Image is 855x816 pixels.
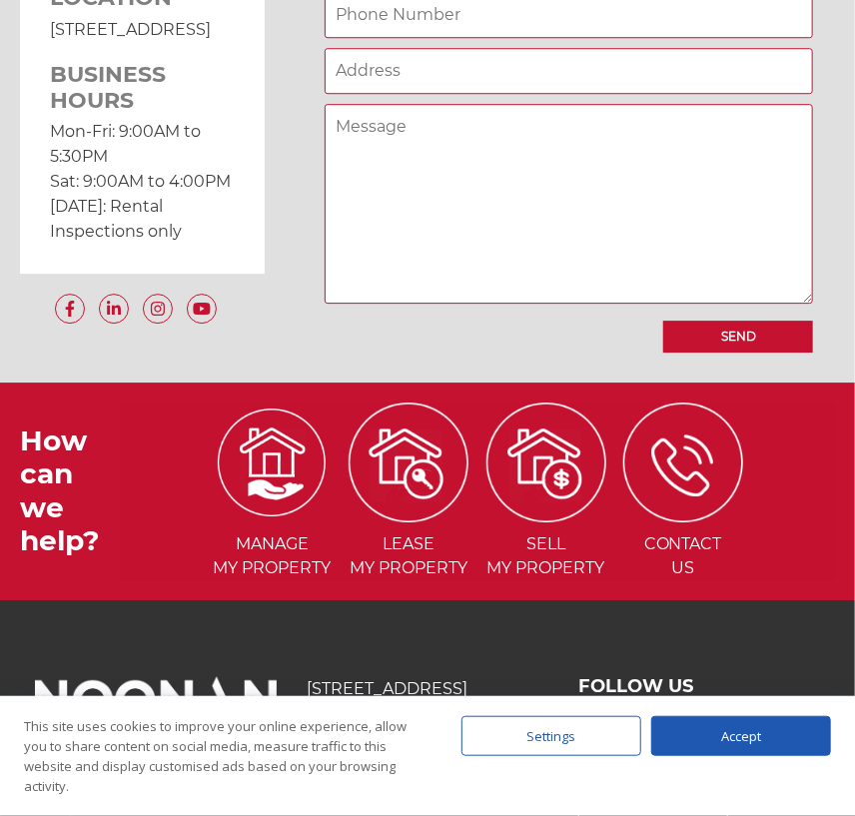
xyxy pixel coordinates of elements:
[616,532,749,580] span: Contact Us
[461,716,641,756] div: Settings
[50,194,235,244] p: [DATE]: Rental Inspections only
[616,451,749,577] a: ContactUs
[24,716,422,796] div: This site uses cookies to improve your online experience, allow you to share content on social me...
[623,403,743,522] img: ICONS
[479,451,612,577] a: Sellmy Property
[578,676,820,698] h3: FOLLOW US
[206,451,339,577] a: Managemy Property
[343,451,475,577] a: Leasemy Property
[325,48,814,94] input: Address
[50,119,235,169] p: Mon-Fri: 9:00AM to 5:30PM
[663,321,813,353] input: Send
[307,676,548,726] p: [STREET_ADDRESS] [GEOGRAPHIC_DATA] 2223
[50,169,235,194] p: Sat: 9:00AM to 4:00PM
[343,532,475,580] span: Lease my Property
[651,716,831,756] div: Accept
[479,532,612,580] span: Sell my Property
[218,408,326,516] img: ICONS
[206,532,339,580] span: Manage my Property
[349,403,468,522] img: ICONS
[486,403,606,522] img: ICONS
[20,424,120,558] h3: How can we help?
[50,62,235,115] h3: BUSINESS HOURS
[50,17,235,42] p: [STREET_ADDRESS]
